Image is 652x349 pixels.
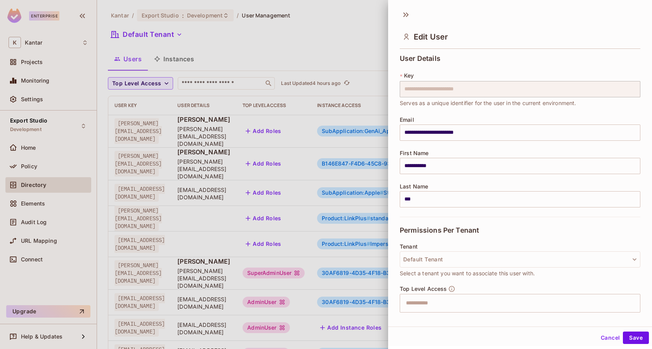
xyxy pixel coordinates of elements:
[400,314,518,323] span: Assign the user permission to a resource type
[400,117,414,123] span: Email
[400,226,479,234] span: Permissions Per Tenant
[400,55,440,62] span: User Details
[400,251,640,268] button: Default Tenant
[400,183,428,190] span: Last Name
[598,332,623,344] button: Cancel
[400,99,576,107] span: Serves as a unique identifier for the user in the current environment.
[623,332,649,344] button: Save
[400,269,535,278] span: Select a tenant you want to associate this user with.
[636,302,638,304] button: Open
[400,286,447,292] span: Top Level Access
[400,244,418,250] span: Tenant
[414,32,448,41] span: Edit User
[404,73,414,79] span: Key
[400,150,429,156] span: First Name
